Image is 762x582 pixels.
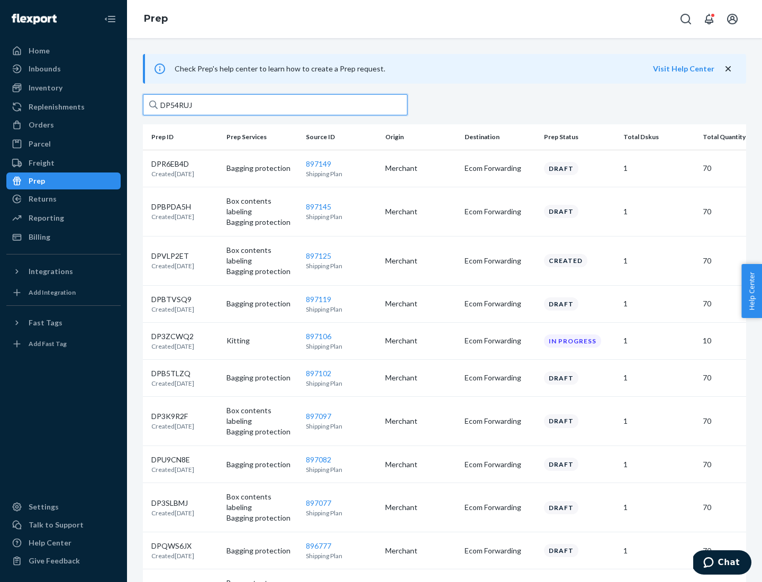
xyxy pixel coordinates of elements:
[29,63,61,74] div: Inbounds
[151,331,194,342] p: DP3ZCWQ2
[151,169,194,178] p: Created [DATE]
[385,372,456,383] p: Merchant
[306,379,377,388] p: Shipping Plan
[6,135,121,152] a: Parcel
[385,256,456,266] p: Merchant
[135,4,176,34] ol: breadcrumbs
[151,342,194,351] p: Created [DATE]
[465,459,536,470] p: Ecom Forwarding
[151,261,194,270] p: Created [DATE]
[29,502,59,512] div: Settings
[623,206,694,217] p: 1
[306,305,377,314] p: Shipping Plan
[306,169,377,178] p: Shipping Plan
[29,46,50,56] div: Home
[306,412,331,421] a: 897097
[306,541,331,550] a: 896777
[385,459,456,470] p: Merchant
[465,416,536,426] p: Ecom Forwarding
[29,288,76,297] div: Add Integration
[29,83,62,93] div: Inventory
[226,163,297,174] p: Bagging protection
[544,501,578,514] div: Draft
[151,508,194,517] p: Created [DATE]
[6,335,121,352] a: Add Fast Tag
[6,190,121,207] a: Returns
[6,116,121,133] a: Orders
[151,454,194,465] p: DPU9CN8E
[29,139,51,149] div: Parcel
[306,202,331,211] a: 897145
[381,124,460,150] th: Origin
[722,8,743,30] button: Open account menu
[465,372,536,383] p: Ecom Forwarding
[306,261,377,270] p: Shipping Plan
[175,64,385,73] span: Check Prep's help center to learn how to create a Prep request.
[623,298,694,309] p: 1
[623,416,694,426] p: 1
[306,332,331,341] a: 897106
[306,159,331,168] a: 897149
[385,298,456,309] p: Merchant
[693,550,751,577] iframe: Opens a widget where you can chat to one of our agents
[151,422,194,431] p: Created [DATE]
[29,520,84,530] div: Talk to Support
[151,465,194,474] p: Created [DATE]
[306,212,377,221] p: Shipping Plan
[306,551,377,560] p: Shipping Plan
[544,205,578,218] div: Draft
[544,371,578,385] div: Draft
[29,158,55,168] div: Freight
[460,124,540,150] th: Destination
[151,368,194,379] p: DPB5TLZQ
[151,251,194,261] p: DPVLP2ET
[12,14,57,24] img: Flexport logo
[544,162,578,175] div: Draft
[6,60,121,77] a: Inbounds
[143,124,222,150] th: Prep ID
[151,551,194,560] p: Created [DATE]
[385,416,456,426] p: Merchant
[6,498,121,515] a: Settings
[465,502,536,513] p: Ecom Forwarding
[623,335,694,346] p: 1
[698,8,720,30] button: Open notifications
[544,414,578,428] div: Draft
[465,256,536,266] p: Ecom Forwarding
[465,545,536,556] p: Ecom Forwarding
[306,342,377,351] p: Shipping Plan
[29,339,67,348] div: Add Fast Tag
[623,459,694,470] p: 1
[151,294,194,305] p: DPBTVSQ9
[151,411,194,422] p: DP3K9R2F
[6,229,121,245] a: Billing
[6,534,121,551] a: Help Center
[144,13,168,24] a: Prep
[6,98,121,115] a: Replenishments
[385,502,456,513] p: Merchant
[385,545,456,556] p: Merchant
[29,317,62,328] div: Fast Tags
[226,372,297,383] p: Bagging protection
[623,545,694,556] p: 1
[226,545,297,556] p: Bagging protection
[306,455,331,464] a: 897082
[226,459,297,470] p: Bagging protection
[6,172,121,189] a: Prep
[306,295,331,304] a: 897119
[623,163,694,174] p: 1
[29,538,71,548] div: Help Center
[6,42,121,59] a: Home
[544,254,587,267] div: Created
[222,124,302,150] th: Prep Services
[6,284,121,301] a: Add Integration
[723,63,733,75] button: close
[226,426,297,437] p: Bagging protection
[465,298,536,309] p: Ecom Forwarding
[741,264,762,318] button: Help Center
[226,245,297,266] p: Box contents labeling
[29,120,54,130] div: Orders
[653,63,714,74] button: Visit Help Center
